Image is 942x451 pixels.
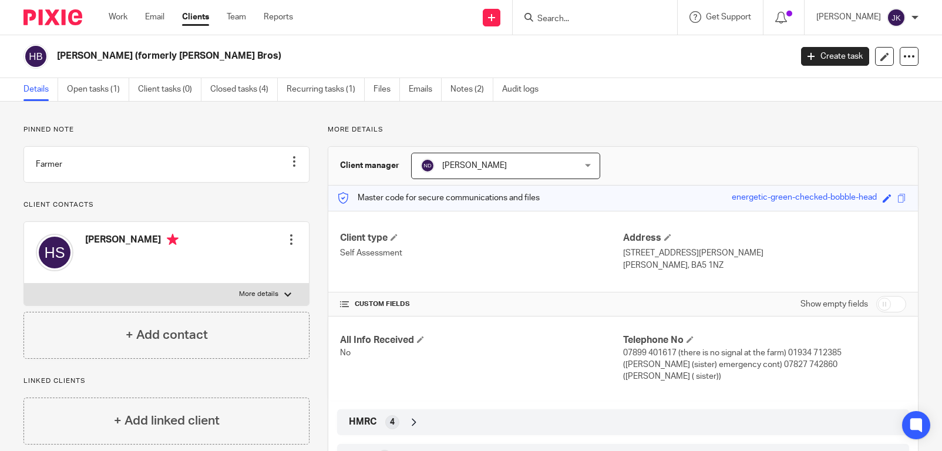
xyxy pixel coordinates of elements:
span: 4 [390,416,395,428]
span: No [340,349,351,357]
a: Audit logs [502,78,547,101]
img: svg%3E [420,159,435,173]
h4: CUSTOM FIELDS [340,299,623,309]
a: Client tasks (0) [138,78,201,101]
p: [PERSON_NAME] [816,11,881,23]
h4: [PERSON_NAME] [85,234,179,248]
img: svg%3E [23,44,48,69]
img: svg%3E [887,8,906,27]
h4: Telephone No [623,334,906,346]
img: svg%3E [36,234,73,271]
a: Closed tasks (4) [210,78,278,101]
a: Team [227,11,246,23]
p: [PERSON_NAME], BA5 1NZ [623,260,906,271]
h4: Address [623,232,906,244]
h3: Client manager [340,160,399,171]
a: Clients [182,11,209,23]
a: Recurring tasks (1) [287,78,365,101]
label: Show empty fields [800,298,868,310]
a: Files [374,78,400,101]
a: Details [23,78,58,101]
a: Emails [409,78,442,101]
p: Pinned note [23,125,309,134]
a: Open tasks (1) [67,78,129,101]
p: Client contacts [23,200,309,210]
h4: All Info Received [340,334,623,346]
p: More details [328,125,919,134]
p: Master code for secure communications and files [337,192,540,204]
i: Primary [167,234,179,245]
p: Linked clients [23,376,309,386]
a: Notes (2) [450,78,493,101]
p: Self Assessment [340,247,623,259]
span: Get Support [706,13,751,21]
p: [STREET_ADDRESS][PERSON_NAME] [623,247,906,259]
h4: + Add linked client [114,412,220,430]
div: energetic-green-checked-bobble-head [732,191,877,205]
h2: [PERSON_NAME] (formerly [PERSON_NAME] Bros) [57,50,638,62]
span: 07899 401617 (there is no signal at the farm) 01934 712385 ([PERSON_NAME] (sister) emergency cont... [623,349,842,381]
span: HMRC [349,416,376,428]
input: Search [536,14,642,25]
a: Create task [801,47,869,66]
img: Pixie [23,9,82,25]
h4: Client type [340,232,623,244]
a: Email [145,11,164,23]
h4: + Add contact [126,326,208,344]
p: More details [239,290,278,299]
span: [PERSON_NAME] [442,161,507,170]
a: Reports [264,11,293,23]
a: Work [109,11,127,23]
